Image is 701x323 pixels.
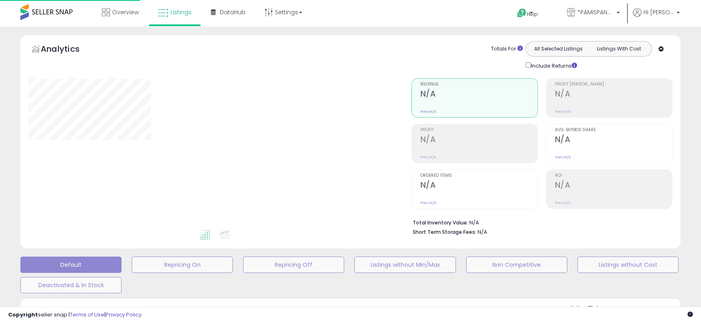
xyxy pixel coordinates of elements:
[8,311,142,319] div: seller snap | |
[527,11,538,18] span: Help
[555,155,571,160] small: Prev: N/A
[413,217,666,227] li: N/A
[132,257,233,273] button: Repricing On
[491,45,523,53] div: Totals For
[555,109,571,114] small: Prev: N/A
[420,128,537,132] span: Profit
[8,311,38,319] strong: Copyright
[577,257,679,273] button: Listings without Cost
[420,89,537,100] h2: N/A
[588,44,649,54] button: Listings With Cost
[478,228,487,236] span: N/A
[555,135,672,146] h2: N/A
[517,8,527,18] i: Get Help
[420,82,537,87] span: Revenue
[420,174,537,178] span: Ordered Items
[511,2,554,26] a: Help
[220,8,245,16] span: DataHub
[420,135,537,146] h2: N/A
[354,257,456,273] button: Listings without Min/Max
[555,82,672,87] span: Profit [PERSON_NAME]
[20,257,122,273] button: Default
[577,8,614,16] span: *PAMISPANAS*
[633,8,680,26] a: Hi [PERSON_NAME]
[644,8,674,16] span: Hi [PERSON_NAME]
[528,44,589,54] button: All Selected Listings
[413,219,468,226] b: Total Inventory Value:
[420,180,537,191] h2: N/A
[20,277,122,293] button: Deactivated & In Stock
[466,257,567,273] button: Non Competitive
[413,229,476,235] b: Short Term Storage Fees:
[420,155,436,160] small: Prev: N/A
[420,200,436,205] small: Prev: N/A
[420,109,436,114] small: Prev: N/A
[170,8,192,16] span: Listings
[555,89,672,100] h2: N/A
[520,61,587,70] div: Include Returns
[112,8,139,16] span: Overview
[555,128,672,132] span: Avg. Buybox Share
[555,180,672,191] h2: N/A
[555,200,571,205] small: Prev: N/A
[41,43,95,57] h5: Analytics
[243,257,344,273] button: Repricing Off
[555,174,672,178] span: ROI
